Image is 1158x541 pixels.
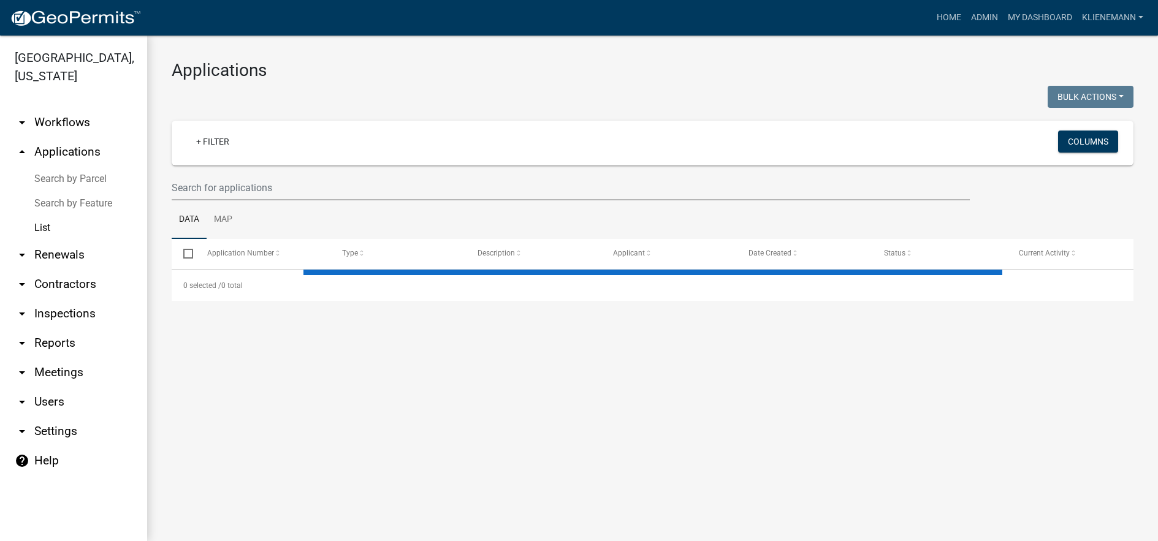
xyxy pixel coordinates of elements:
[172,60,1133,81] h3: Applications
[15,248,29,262] i: arrow_drop_down
[966,6,1003,29] a: Admin
[15,277,29,292] i: arrow_drop_down
[172,200,207,240] a: Data
[1003,6,1077,29] a: My Dashboard
[15,306,29,321] i: arrow_drop_down
[15,336,29,350] i: arrow_drop_down
[737,239,872,268] datatable-header-cell: Date Created
[342,249,358,257] span: Type
[466,239,601,268] datatable-header-cell: Description
[1019,249,1070,257] span: Current Activity
[183,281,221,290] span: 0 selected /
[932,6,966,29] a: Home
[872,239,1007,268] datatable-header-cell: Status
[15,145,29,159] i: arrow_drop_up
[884,249,905,257] span: Status
[172,175,970,200] input: Search for applications
[195,239,330,268] datatable-header-cell: Application Number
[1007,239,1143,268] datatable-header-cell: Current Activity
[749,249,791,257] span: Date Created
[172,270,1133,301] div: 0 total
[15,115,29,130] i: arrow_drop_down
[601,239,737,268] datatable-header-cell: Applicant
[1048,86,1133,108] button: Bulk Actions
[613,249,645,257] span: Applicant
[207,200,240,240] a: Map
[15,365,29,380] i: arrow_drop_down
[207,249,274,257] span: Application Number
[478,249,515,257] span: Description
[186,131,239,153] a: + Filter
[15,453,29,468] i: help
[330,239,466,268] datatable-header-cell: Type
[1077,6,1148,29] a: klienemann
[172,239,195,268] datatable-header-cell: Select
[15,395,29,409] i: arrow_drop_down
[15,424,29,439] i: arrow_drop_down
[1058,131,1118,153] button: Columns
